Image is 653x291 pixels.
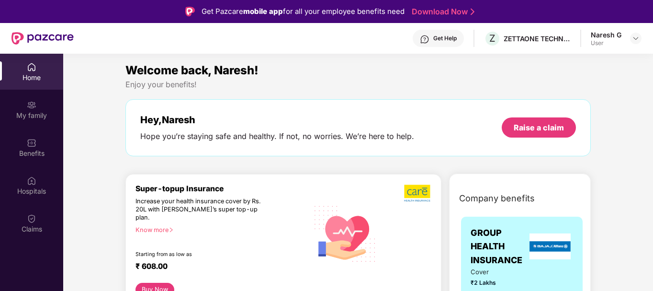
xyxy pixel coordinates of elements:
[404,184,431,202] img: b5dec4f62d2307b9de63beb79f102df3.png
[135,226,303,233] div: Know more
[27,62,36,72] img: svg+xml;base64,PHN2ZyBpZD0iSG9tZSIgeG1sbnM9Imh0dHA6Ly93d3cudzMub3JnLzIwMDAvc3ZnIiB3aWR0aD0iMjAiIG...
[185,7,195,16] img: Logo
[27,176,36,186] img: svg+xml;base64,PHN2ZyBpZD0iSG9zcGl0YWxzIiB4bWxucz0iaHR0cDovL3d3dy53My5vcmcvMjAwMC9zdmciIHdpZHRoPS...
[471,267,516,277] span: Cover
[140,114,414,126] div: Hey, Naresh
[591,39,621,47] div: User
[135,251,268,258] div: Starting from as low as
[11,32,74,45] img: New Pazcare Logo
[27,100,36,110] img: svg+xml;base64,PHN2ZyB3aWR0aD0iMjAiIGhlaWdodD0iMjAiIHZpZXdCb3g9IjAgMCAyMCAyMCIgZmlsbD0ibm9uZSIgeG...
[433,35,457,42] div: Get Help
[471,7,474,17] img: Stroke
[169,227,174,233] span: right
[27,138,36,148] img: svg+xml;base64,PHN2ZyBpZD0iQmVuZWZpdHMiIHhtbG5zPSJodHRwOi8vd3d3LnczLm9yZy8yMDAwL3N2ZyIgd2lkdGg9Ij...
[459,192,535,205] span: Company benefits
[632,35,640,42] img: svg+xml;base64,PHN2ZyBpZD0iRHJvcGRvd24tMzJ4MzIiIHhtbG5zPSJodHRwOi8vd3d3LnczLm9yZy8yMDAwL3N2ZyIgd2...
[471,278,516,287] span: ₹2 Lakhs
[27,214,36,223] img: svg+xml;base64,PHN2ZyBpZD0iQ2xhaW0iIHhtbG5zPSJodHRwOi8vd3d3LnczLm9yZy8yMDAwL3N2ZyIgd2lkdGg9IjIwIi...
[308,196,383,271] img: svg+xml;base64,PHN2ZyB4bWxucz0iaHR0cDovL3d3dy53My5vcmcvMjAwMC9zdmciIHhtbG5zOnhsaW5rPSJodHRwOi8vd3...
[504,34,571,43] div: ZETTAONE TECHNOLOGIES INDIA PRIVATE LIMITED
[202,6,405,17] div: Get Pazcare for all your employee benefits need
[135,262,299,273] div: ₹ 608.00
[420,35,429,44] img: svg+xml;base64,PHN2ZyBpZD0iSGVscC0zMngzMiIgeG1sbnM9Imh0dHA6Ly93d3cudzMub3JnLzIwMDAvc3ZnIiB3aWR0aD...
[140,131,414,141] div: Hope you’re staying safe and healthy. If not, no worries. We’re here to help.
[412,7,472,17] a: Download Now
[125,63,259,77] span: Welcome back, Naresh!
[489,33,495,44] span: Z
[243,7,283,16] strong: mobile app
[125,80,591,90] div: Enjoy your benefits!
[529,233,571,259] img: insurerLogo
[471,226,527,267] span: GROUP HEALTH INSURANCE
[591,30,621,39] div: Naresh G
[135,198,267,222] div: Increase your health insurance cover by Rs. 20L with [PERSON_NAME]’s super top-up plan.
[514,122,564,133] div: Raise a claim
[135,184,308,193] div: Super-topup Insurance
